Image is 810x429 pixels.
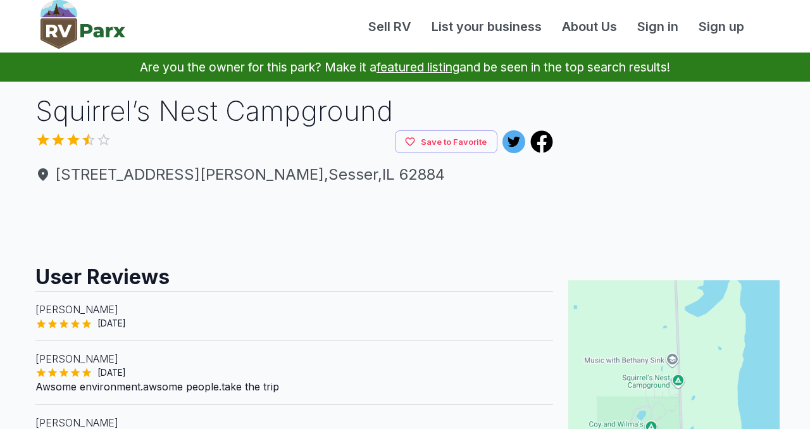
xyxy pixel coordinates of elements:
[35,253,553,291] h2: User Reviews
[92,366,131,379] span: [DATE]
[35,92,553,130] h1: Squirrel’s Nest Campground
[35,196,553,253] iframe: Advertisement
[358,17,421,36] a: Sell RV
[92,317,131,330] span: [DATE]
[377,59,459,75] a: featured listing
[35,302,553,317] p: [PERSON_NAME]
[421,17,552,36] a: List your business
[35,351,553,366] p: [PERSON_NAME]
[552,17,627,36] a: About Us
[35,163,553,186] span: [STREET_ADDRESS][PERSON_NAME] , Sesser , IL 62884
[568,92,780,250] iframe: Advertisement
[35,379,553,394] p: Awsome environment.awsome people.take the trip
[15,53,795,82] p: Are you the owner for this park? Make it a and be seen in the top search results!
[395,130,497,154] button: Save to Favorite
[688,17,754,36] a: Sign up
[35,163,553,186] a: [STREET_ADDRESS][PERSON_NAME],Sesser,IL 62884
[627,17,688,36] a: Sign in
